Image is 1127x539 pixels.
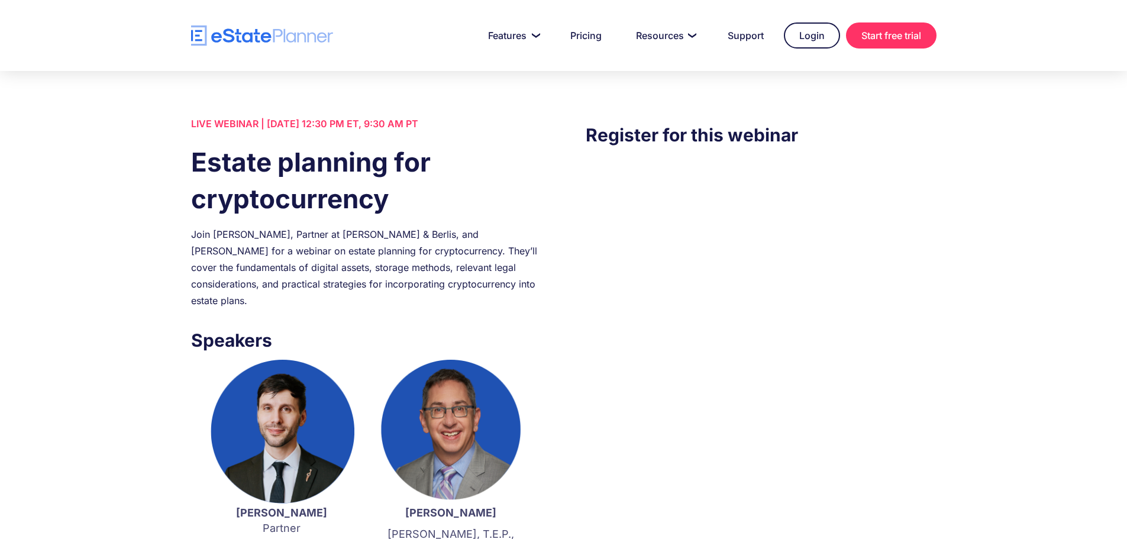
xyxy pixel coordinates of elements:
[474,24,550,47] a: Features
[191,327,541,354] h3: Speakers
[191,144,541,217] h1: Estate planning for cryptocurrency
[191,226,541,309] div: Join [PERSON_NAME], Partner at [PERSON_NAME] & Berlis, and [PERSON_NAME] for a webinar on estate ...
[556,24,616,47] a: Pricing
[236,506,327,519] strong: [PERSON_NAME]
[209,505,354,536] p: Partner
[622,24,708,47] a: Resources
[191,25,333,46] a: home
[586,172,936,373] iframe: Form 0
[846,22,937,49] a: Start free trial
[191,115,541,132] div: LIVE WEBINAR | [DATE] 12:30 PM ET, 9:30 AM PT
[405,506,496,519] strong: [PERSON_NAME]
[586,121,936,149] h3: Register for this webinar
[713,24,778,47] a: Support
[784,22,840,49] a: Login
